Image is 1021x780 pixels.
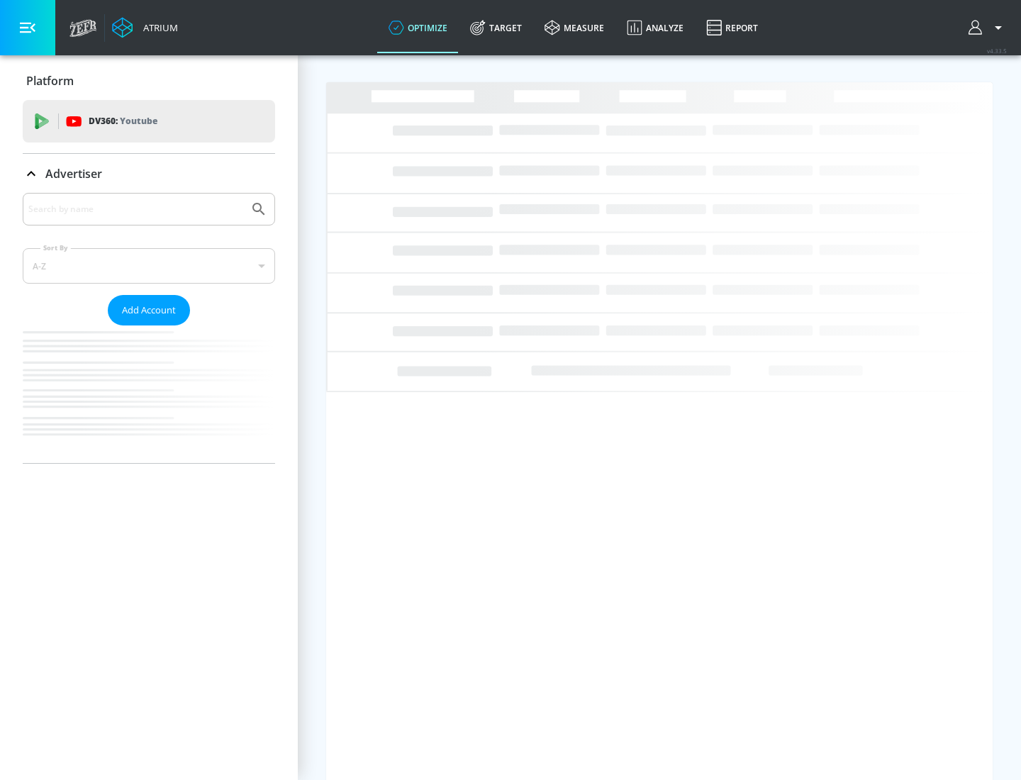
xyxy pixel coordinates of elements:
[23,100,275,143] div: DV360: Youtube
[138,21,178,34] div: Atrium
[23,154,275,194] div: Advertiser
[23,61,275,101] div: Platform
[120,113,157,128] p: Youtube
[459,2,533,53] a: Target
[23,325,275,463] nav: list of Advertiser
[45,166,102,182] p: Advertiser
[89,113,157,129] p: DV360:
[28,200,243,218] input: Search by name
[26,73,74,89] p: Platform
[23,193,275,463] div: Advertiser
[987,47,1007,55] span: v 4.33.5
[122,302,176,318] span: Add Account
[40,243,71,252] label: Sort By
[615,2,695,53] a: Analyze
[112,17,178,38] a: Atrium
[23,248,275,284] div: A-Z
[695,2,769,53] a: Report
[108,295,190,325] button: Add Account
[377,2,459,53] a: optimize
[533,2,615,53] a: measure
